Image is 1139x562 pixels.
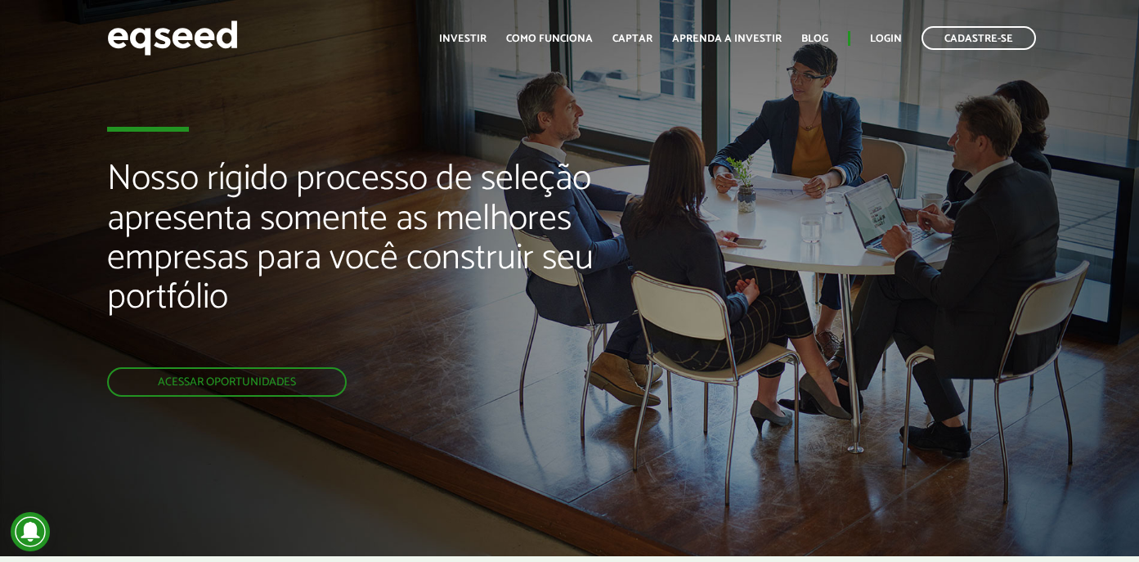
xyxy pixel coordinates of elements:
[672,34,782,44] a: Aprenda a investir
[439,34,487,44] a: Investir
[506,34,593,44] a: Como funciona
[107,16,238,60] img: EqSeed
[870,34,902,44] a: Login
[107,367,347,397] a: Acessar oportunidades
[922,26,1036,50] a: Cadastre-se
[801,34,828,44] a: Blog
[107,160,652,367] h2: Nosso rígido processo de seleção apresenta somente as melhores empresas para você construir seu p...
[612,34,652,44] a: Captar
